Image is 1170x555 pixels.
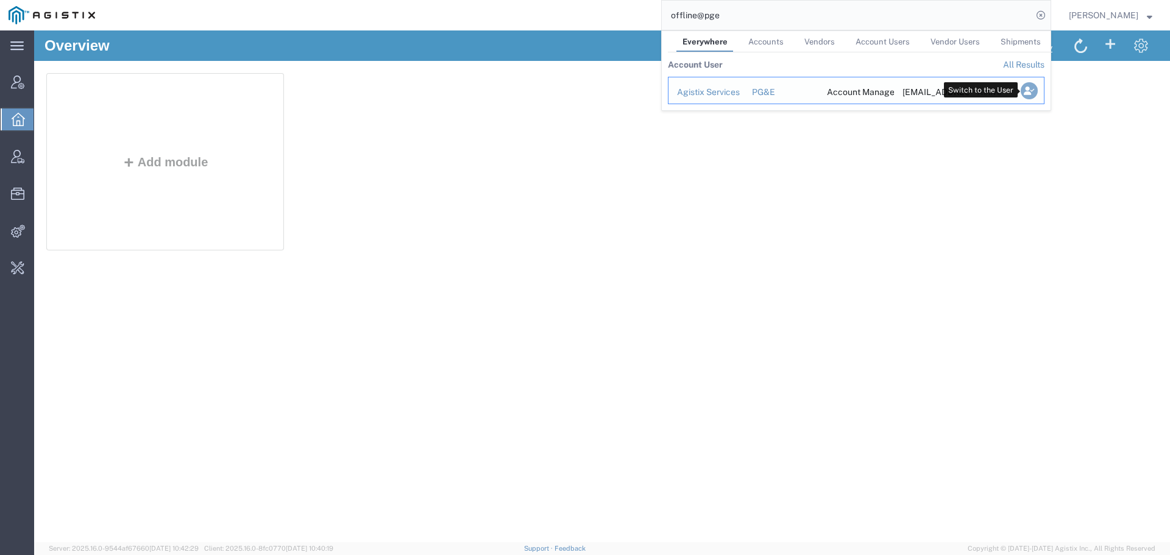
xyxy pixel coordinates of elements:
span: Everywhere [682,37,728,46]
a: Feedback [555,545,586,552]
button: [PERSON_NAME] [1068,8,1153,23]
div: Active [977,86,1005,99]
span: Client: 2025.16.0-8fc0770 [204,545,333,552]
span: Server: 2025.16.0-9544af67660 [49,545,199,552]
input: Search for shipment number, reference number [662,1,1032,30]
span: Accounts [748,37,784,46]
img: logo [9,6,95,24]
span: Vendors [804,37,835,46]
span: [DATE] 10:42:29 [149,545,199,552]
span: Copyright © [DATE]-[DATE] Agistix Inc., All Rights Reserved [968,543,1155,554]
table: Search Results [668,52,1051,110]
span: Abbie Wilkiemeyer [1069,9,1138,22]
th: Account User [668,52,723,77]
a: View all account users found by criterion [1003,60,1044,69]
a: Support [524,545,555,552]
div: Account Manager [827,86,885,99]
span: Account Users [856,37,910,46]
span: Vendor Users [931,37,980,46]
iframe: FS Legacy Container [34,30,1170,542]
div: PG&E [752,86,810,99]
button: Add module [85,125,178,138]
div: offline_notifications+pge@agistix.com [902,86,961,99]
span: Shipments [1001,37,1041,46]
span: [DATE] 10:40:19 [286,545,333,552]
div: Agistix Services [677,86,735,99]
